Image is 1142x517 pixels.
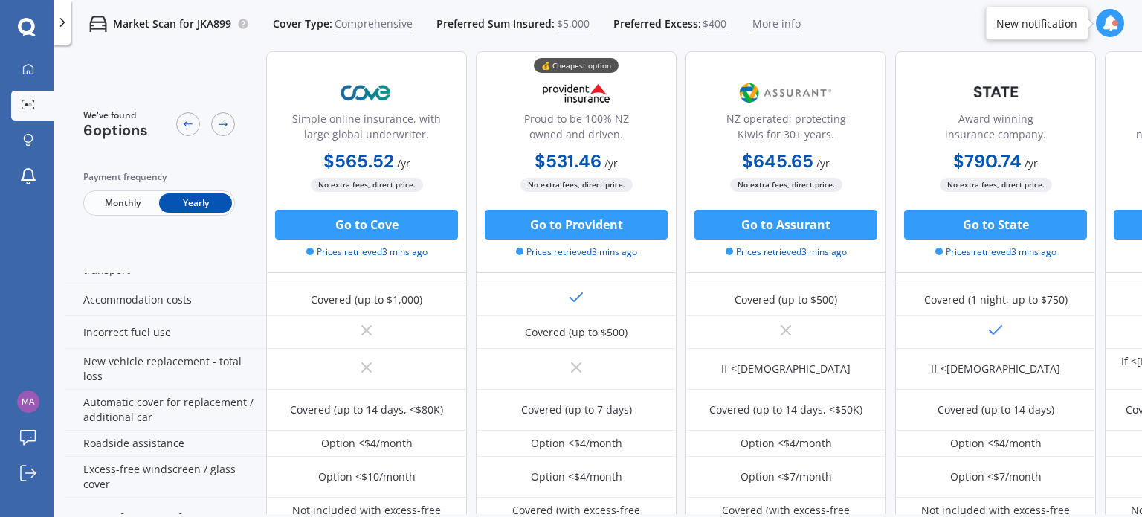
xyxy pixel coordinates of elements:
[436,16,555,31] span: Preferred Sum Insured:
[65,390,266,431] div: Automatic cover for replacement / additional car
[279,111,454,148] div: Simple online insurance, with large global underwriter.
[730,178,842,192] span: No extra fees, direct price.
[741,469,832,484] div: Option <$7/month
[65,457,266,498] div: Excess-free windscreen / glass cover
[65,349,266,390] div: New vehicle replacement - total loss
[113,16,231,31] p: Market Scan for JKA899
[306,245,428,259] span: Prices retrieved 3 mins ago
[516,245,637,259] span: Prices retrieved 3 mins ago
[703,16,726,31] span: $400
[904,210,1087,240] button: Go to State
[397,156,410,170] span: / yr
[83,121,148,140] span: 6 options
[321,436,413,451] div: Option <$4/month
[531,436,622,451] div: Option <$4/month
[323,150,394,173] b: $565.52
[924,292,1068,307] div: Covered (1 night, up to $750)
[525,325,628,340] div: Covered (up to $500)
[488,111,664,148] div: Proud to be 100% NZ owned and driven.
[311,292,422,307] div: Covered (up to $1,000)
[946,74,1045,109] img: State-text-1.webp
[273,16,332,31] span: Cover Type:
[86,193,159,213] span: Monthly
[311,178,423,192] span: No extra fees, direct price.
[938,402,1054,417] div: Covered (up to 14 days)
[604,156,618,170] span: / yr
[17,391,39,413] img: f46880471349faef9cf4e9d4ce1ec354
[485,210,668,240] button: Go to Provident
[726,245,847,259] span: Prices retrieved 3 mins ago
[996,16,1077,30] div: New notification
[935,245,1056,259] span: Prices retrieved 3 mins ago
[335,16,413,31] span: Comprehensive
[950,469,1042,484] div: Option <$7/month
[694,210,877,240] button: Go to Assurant
[520,178,633,192] span: No extra fees, direct price.
[735,292,837,307] div: Covered (up to $500)
[940,178,1052,192] span: No extra fees, direct price.
[317,74,416,112] img: Cove.webp
[742,150,813,173] b: $645.65
[613,16,701,31] span: Preferred Excess:
[931,362,1060,376] div: If <[DEMOGRAPHIC_DATA]
[737,74,835,112] img: Assurant.png
[83,109,148,122] span: We've found
[721,362,851,376] div: If <[DEMOGRAPHIC_DATA]
[275,210,458,240] button: Go to Cove
[752,16,801,31] span: More info
[65,283,266,316] div: Accommodation costs
[816,156,830,170] span: / yr
[1025,156,1038,170] span: / yr
[950,436,1042,451] div: Option <$4/month
[65,431,266,457] div: Roadside assistance
[318,469,416,484] div: Option <$10/month
[89,15,107,33] img: car.f15378c7a67c060ca3f3.svg
[65,316,266,349] div: Incorrect fuel use
[527,74,625,112] img: Provident.png
[557,16,590,31] span: $5,000
[83,170,235,184] div: Payment frequency
[741,436,832,451] div: Option <$4/month
[535,150,601,173] b: $531.46
[908,111,1083,148] div: Award winning insurance company.
[709,402,862,417] div: Covered (up to 14 days, <$50K)
[159,193,232,213] span: Yearly
[698,111,874,148] div: NZ operated; protecting Kiwis for 30+ years.
[531,469,622,484] div: Option <$4/month
[953,150,1022,173] b: $790.74
[521,402,632,417] div: Covered (up to 7 days)
[290,402,443,417] div: Covered (up to 14 days, <$80K)
[534,58,619,73] div: 💰 Cheapest option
